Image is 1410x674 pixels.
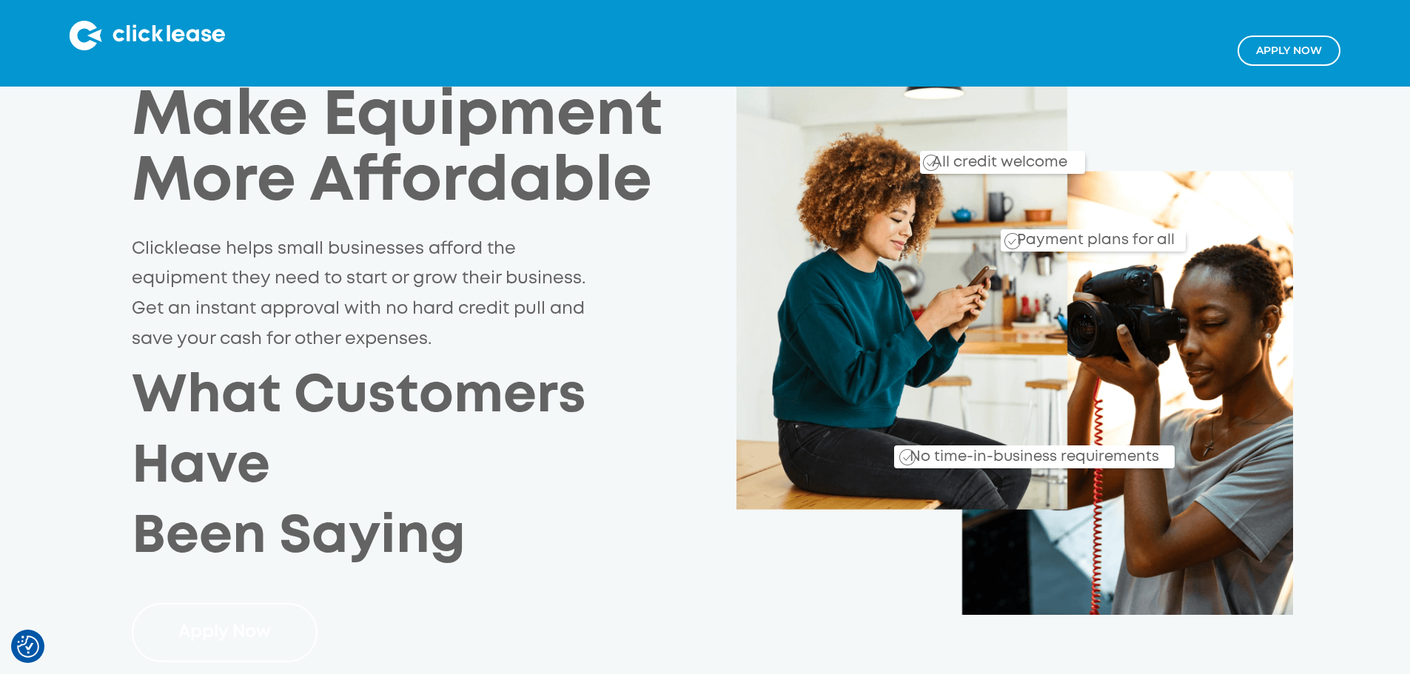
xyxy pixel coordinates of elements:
img: Clicklease_customers [736,66,1293,614]
p: Clicklease helps small businesses afford the equipment they need to start or grow their business.... [132,235,594,354]
h2: What Customers Have Been Saying [132,362,736,573]
img: Clicklease logo [70,21,225,50]
div: All credit welcome [873,142,1084,174]
a: Apply Now [132,603,318,663]
img: Checkmark_callout [923,155,939,171]
img: Checkmark_callout [899,449,916,465]
div: No time-in-business requirements [825,431,1175,468]
img: Checkmark_callout [1004,233,1021,249]
a: Apply NOw [1238,36,1340,66]
h1: Payment Plans Make Equipment More Affordable [132,18,692,217]
img: Revisit consent button [17,636,39,658]
button: Consent Preferences [17,636,39,658]
div: Payment plans for all [1011,221,1175,252]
